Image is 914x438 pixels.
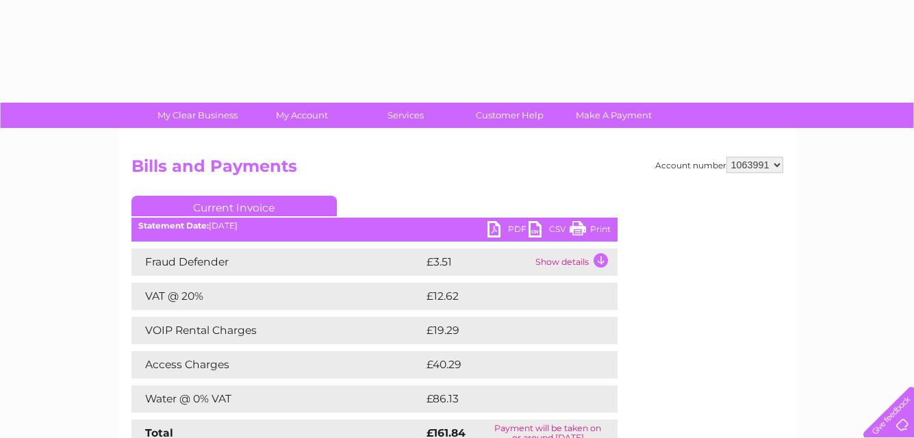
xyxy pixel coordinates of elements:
td: £40.29 [423,351,590,378]
td: £12.62 [423,283,589,310]
a: Customer Help [453,103,566,128]
div: [DATE] [131,221,618,231]
div: Account number [655,157,783,173]
a: Print [570,221,611,241]
td: £86.13 [423,385,589,413]
a: My Clear Business [141,103,254,128]
td: Fraud Defender [131,248,423,276]
td: £19.29 [423,317,589,344]
td: Show details [532,248,618,276]
td: Water @ 0% VAT [131,385,423,413]
td: VAT @ 20% [131,283,423,310]
td: Access Charges [131,351,423,378]
a: Current Invoice [131,196,337,216]
td: £3.51 [423,248,532,276]
td: VOIP Rental Charges [131,317,423,344]
a: Services [349,103,462,128]
b: Statement Date: [138,220,209,231]
h2: Bills and Payments [131,157,783,183]
a: PDF [487,221,529,241]
a: Make A Payment [557,103,670,128]
a: My Account [245,103,358,128]
a: CSV [529,221,570,241]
